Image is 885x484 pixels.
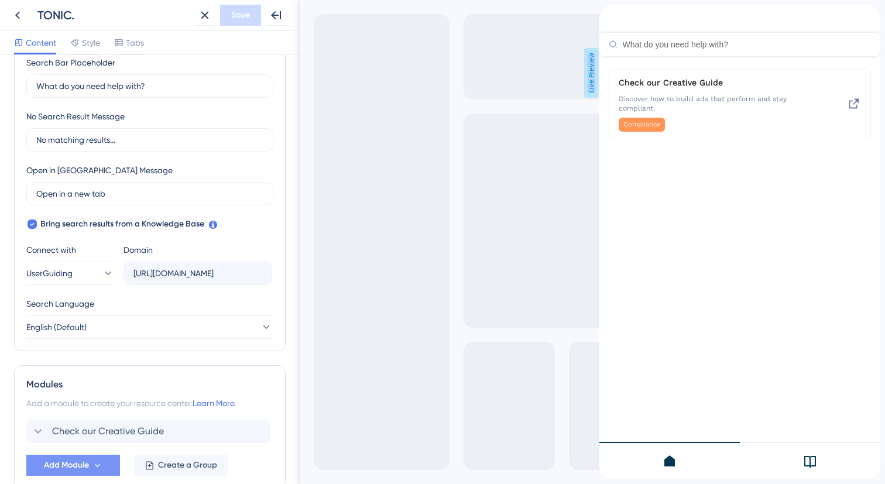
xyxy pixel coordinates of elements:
button: English (Default) [26,315,272,339]
input: What do you need help with? [23,35,272,44]
div: TONIC. [37,7,190,23]
div: No Search Result Message [26,109,125,123]
span: Live Preview [284,48,299,98]
input: company.help.userguiding.com [133,267,262,280]
span: Save [231,8,250,22]
div: Search Bar Placeholder [26,56,115,70]
input: No matching results... [36,133,263,146]
span: Discover how to build ads that perform and stay compliant. [19,90,213,108]
input: What do you need help with? [36,80,263,92]
span: Style [82,36,100,50]
div: 3 [107,6,111,15]
div: Domain [124,243,153,257]
span: Content [26,36,56,50]
div: Open in [GEOGRAPHIC_DATA] Message [26,163,173,177]
input: Open in a new tab [36,187,263,200]
span: Tabs [126,36,144,50]
button: UserGuiding [26,262,114,285]
span: Search Language [26,297,94,311]
span: Check our Creative Guide [19,71,194,85]
span: Bring search results from a Knowledge Base [40,217,204,231]
span: Create a Group [158,458,217,472]
button: Create a Group [134,455,228,476]
span: Resource Center [28,3,100,17]
div: Modules [26,377,273,392]
button: Add Module [26,455,120,476]
div: Connect with [26,243,114,257]
span: Add Module [44,458,89,472]
button: Save [220,5,261,26]
div: Check our Creative Guide [26,420,273,443]
a: Learn More. [193,399,236,408]
span: Check our Creative Guide [52,424,164,438]
span: Compliance [24,115,61,125]
span: Add a module to create your resource center. [26,399,193,408]
div: Check our Creative Guide [19,71,213,127]
span: UserGuiding [26,266,73,280]
span: English (Default) [26,320,87,334]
